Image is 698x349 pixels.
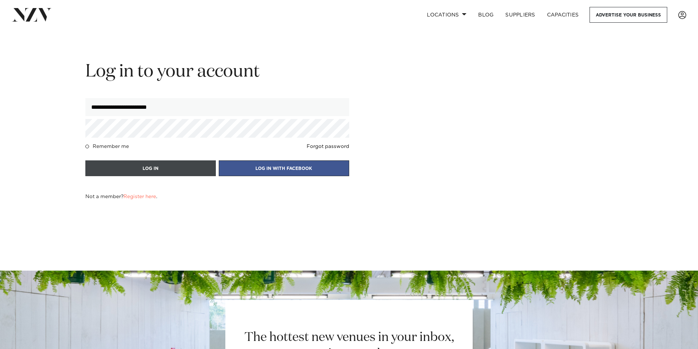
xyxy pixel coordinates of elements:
a: Forgot password [307,144,349,149]
a: LOG IN WITH FACEBOOK [219,160,349,176]
h2: Log in to your account [85,60,349,83]
a: Capacities [541,7,585,23]
a: Advertise your business [590,7,667,23]
h4: Remember me [93,144,129,149]
a: BLOG [472,7,499,23]
a: Register here [123,194,156,199]
a: SUPPLIERS [499,7,541,23]
h4: Not a member? . [85,194,157,200]
a: Locations [421,7,472,23]
img: nzv-logo.png [12,8,52,21]
button: LOG IN [85,160,216,176]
